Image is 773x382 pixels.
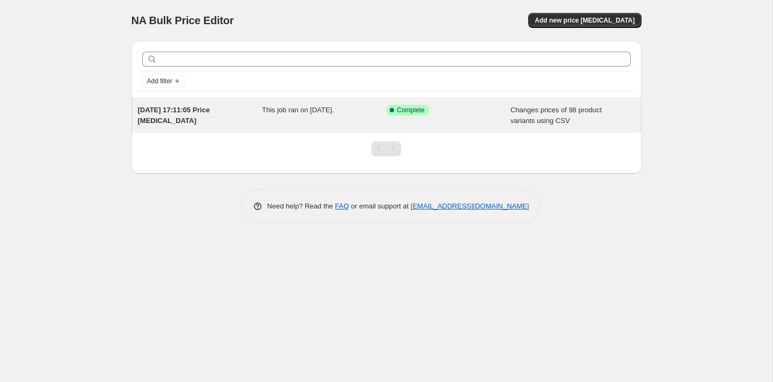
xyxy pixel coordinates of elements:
span: Add filter [147,77,172,85]
span: This job ran on [DATE]. [262,106,334,114]
span: Complete [397,106,425,114]
span: NA Bulk Price Editor [132,15,234,26]
span: Need help? Read the [267,202,336,210]
span: or email support at [349,202,411,210]
a: [EMAIL_ADDRESS][DOMAIN_NAME] [411,202,529,210]
span: Add new price [MEDICAL_DATA] [535,16,635,25]
button: Add filter [142,75,185,88]
nav: Pagination [371,141,401,156]
span: [DATE] 17:11:05 Price [MEDICAL_DATA] [138,106,210,125]
button: Add new price [MEDICAL_DATA] [528,13,641,28]
a: FAQ [335,202,349,210]
span: Changes prices of 98 product variants using CSV [511,106,602,125]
